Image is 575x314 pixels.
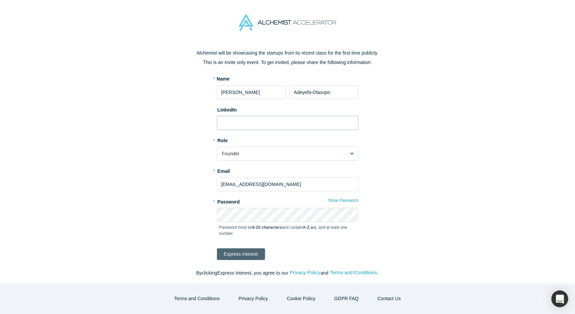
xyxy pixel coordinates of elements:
button: Privacy Policy [290,269,321,277]
p: Alchemist will be showcasing the startups from its recent class for the first time publicly. [146,50,429,57]
button: Contact Us [371,293,408,305]
label: LinkedIn [217,104,237,114]
label: Password [217,196,358,206]
p: By clicking Express Interest , you agree to our and . [146,270,429,277]
img: Alchemist Accelerator Logo [239,14,336,31]
strong: 8-20 characters [252,225,282,230]
button: Express Interest [217,248,265,260]
a: GDPR FAQ [327,293,365,305]
button: Cookie Policy [280,293,323,305]
input: First Name [217,85,286,99]
strong: A-Z [303,225,310,230]
strong: a-z [311,225,316,230]
div: Founder [222,150,342,157]
button: Show Password [328,196,358,205]
p: Password must be and contain , , and at least one number. [219,224,356,237]
p: This is an invite only event. To get invited, please share the following information: [146,59,429,66]
button: Terms and Conditions [167,293,227,305]
label: Role [217,135,358,144]
input: Last Name [290,85,358,99]
label: Email [217,165,358,175]
button: Privacy Policy [231,293,275,305]
button: Terms and Conditions [330,269,378,277]
label: Name [217,75,230,83]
